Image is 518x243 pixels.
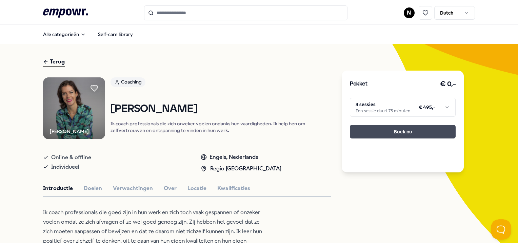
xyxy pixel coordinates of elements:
h3: Pakket [350,80,367,89]
div: [PERSON_NAME] [50,128,89,135]
span: Online & offline [51,153,91,162]
button: Kwalificaties [217,184,250,193]
a: Self-care library [93,27,138,41]
span: Individueel [51,162,79,172]
nav: Main [38,27,138,41]
p: Ik coach professionals die zich onzeker voelen ondanks hun vaardigheden. Ik help hen om zelfvertr... [111,120,331,134]
h3: € 0,- [440,79,456,90]
div: Regio [GEOGRAPHIC_DATA] [201,164,281,173]
iframe: Help Scout Beacon - Open [491,219,511,240]
input: Search for products, categories or subcategories [144,5,347,20]
button: Alle categorieën [38,27,91,41]
button: Locatie [187,184,206,193]
div: Terug [43,57,65,67]
button: Introductie [43,184,73,193]
a: Coaching [111,77,331,89]
button: N [404,7,415,18]
div: Engels, Nederlands [201,153,281,162]
button: Boek nu [350,125,456,138]
button: Doelen [84,184,102,193]
button: Over [164,184,177,193]
div: Coaching [111,77,145,87]
img: Product Image [43,77,105,139]
h1: [PERSON_NAME] [111,103,331,115]
button: Verwachtingen [113,184,153,193]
